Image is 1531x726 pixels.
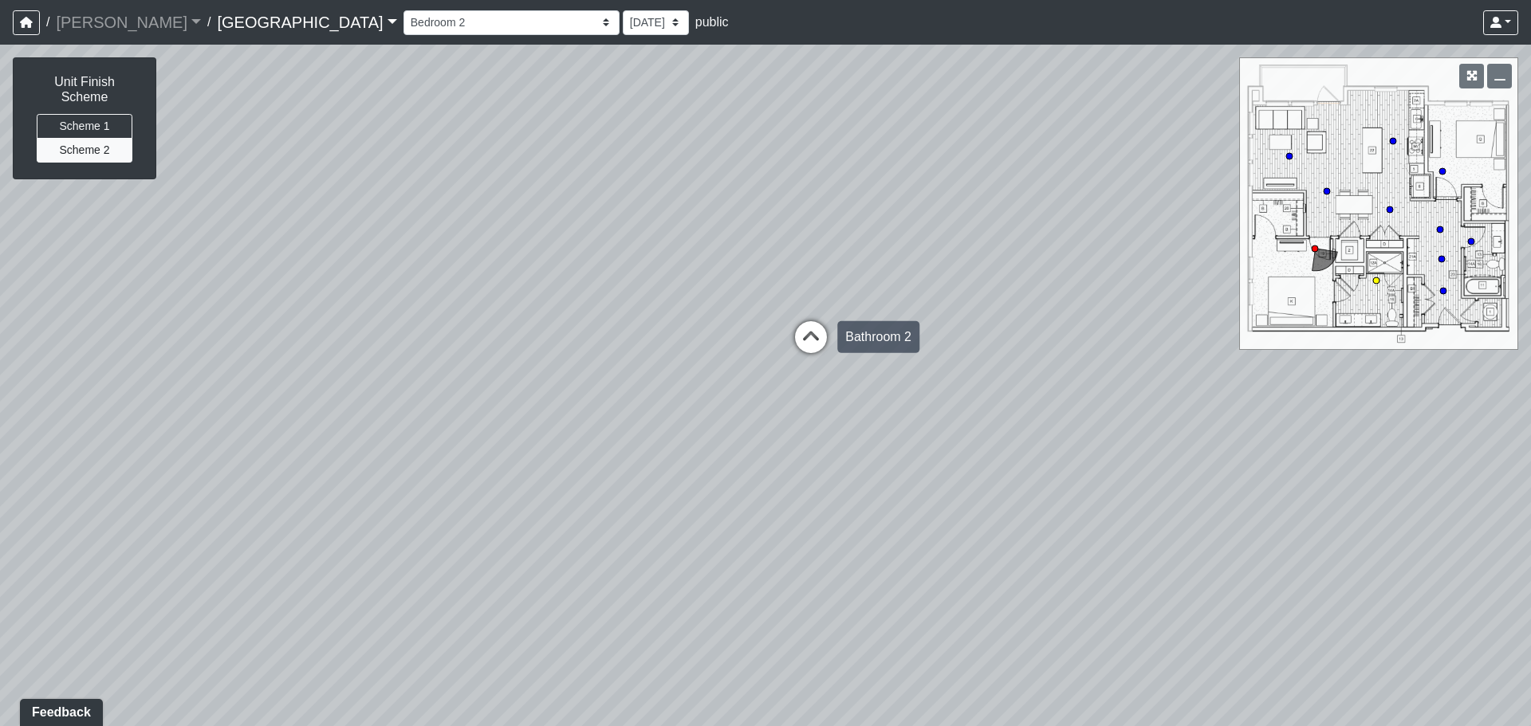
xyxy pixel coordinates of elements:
h6: Unit Finish Scheme [30,74,140,104]
span: / [40,6,56,38]
div: Bathroom 2 [837,321,919,353]
button: Scheme 1 [37,114,132,139]
span: public [695,15,729,29]
span: / [201,6,217,38]
a: [PERSON_NAME] [56,6,201,38]
a: [GEOGRAPHIC_DATA] [217,6,396,38]
button: Scheme 2 [37,138,132,163]
iframe: Ybug feedback widget [12,694,106,726]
